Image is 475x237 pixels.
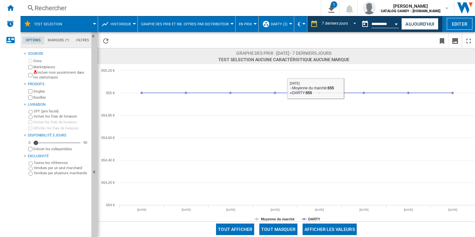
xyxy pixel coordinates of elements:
button: Historique [111,16,134,32]
label: Inclure les frais de livraison [33,120,89,125]
input: Vendues par plusieurs marchands [29,172,33,176]
tspan: Moyenne du marché [261,217,295,221]
tspan: 655 € [106,91,115,95]
input: Marketplaces [28,65,32,69]
tspan: 655,20 € [101,69,115,72]
button: Editer [447,18,472,30]
div: Sources [28,51,89,56]
md-select: REPORTS.WIZARD.STEPS.REPORT.STEPS.REPORT_OPTIONS.PERIOD: 7 derniers jours [321,19,359,29]
input: Vendues par un seul marchand [29,167,33,171]
md-tab-item: Options [22,37,44,44]
span: Darty (2) [271,22,287,26]
div: 7 derniers jours [322,21,348,26]
img: mysite-not-bg-18x18.png [33,70,37,74]
label: Inclure les frais de livraison [34,114,89,119]
div: 0 [27,140,32,145]
tspan: [DATE] [404,208,413,211]
label: Vendues par plusieurs marchands [34,171,89,176]
tspan: [DATE] [315,208,324,211]
div: Rechercher [35,4,304,12]
img: profile.jpg [363,2,376,14]
button: Tout masquer [259,224,297,235]
label: Sites [33,59,89,63]
button: € [297,16,304,32]
span: € [297,21,301,28]
div: Exclusivité [28,154,89,159]
div: Produits [28,82,89,87]
label: Afficher les frais de livraison [33,126,89,131]
button: Graphe des prix et nb. offres par distributeur [141,16,232,32]
div: Historique [101,16,134,32]
span: Test Selection Aucune caractéristique Aucune marque [218,56,349,63]
button: Test Selection [34,16,69,32]
input: Bundles [28,95,32,100]
label: Bundles [33,95,89,100]
md-tab-item: Filtres [73,37,93,44]
label: Singles [33,89,89,94]
div: Disponibilité 5 Jours [28,133,89,138]
button: Créer un favoris [436,33,448,48]
button: Afficher les valeurs [303,224,357,235]
tspan: [DATE] [182,208,191,211]
span: Historique [111,22,131,26]
button: Tout afficher [216,224,254,235]
button: Plein écran [462,33,475,48]
button: Télécharger en image [449,33,462,48]
input: Inclure mon assortiment dans les statistiques [28,71,32,79]
tspan: [DATE] [271,208,279,211]
div: 90 [82,140,89,145]
div: Ce rapport est basé sur une date antérieure à celle d'aujourd'hui. [359,16,400,32]
span: Graphe des prix - [DATE] - 7 derniers jours [218,50,349,56]
tspan: [DATE] [448,208,457,211]
button: Aujourd'hui [401,18,438,30]
div: Darty (2) [262,16,291,32]
label: Enlever les indisponibles [33,147,89,151]
button: Darty (2) [271,16,291,32]
label: Inclure mon assortiment dans les statistiques [33,70,89,80]
button: Open calendar [391,17,402,29]
input: Inclure les frais de livraison [28,120,32,124]
input: Inclure les frais de livraison [29,115,33,119]
tspan: 654 € [106,203,115,207]
input: Sites [28,59,32,63]
tspan: [DATE] [360,208,369,211]
label: Toutes les références [34,160,89,165]
md-menu: Currency [294,16,307,32]
div: Test Selection [24,16,95,32]
md-tab-item: Marques (*) [44,37,73,44]
input: OFF (prix facial) [29,110,33,114]
tspan: DARTY [308,217,321,221]
input: Toutes les références [29,161,33,166]
button: md-calendar [359,18,371,30]
label: Marketplaces [33,65,89,69]
tspan: [DATE] [226,208,235,211]
button: Masquer [91,32,99,44]
span: Test Selection [34,22,62,26]
tspan: 654,40 € [101,158,115,162]
span: [PERSON_NAME] [381,3,440,9]
button: Recharger [99,33,112,48]
b: CATALOG CANDY - [DOMAIN_NAME] [381,9,440,13]
input: Afficher les frais de livraison [28,147,32,151]
tspan: 654,20 € [101,181,115,184]
input: Singles [28,89,32,94]
button: En prix [239,16,255,32]
tspan: [DATE] [137,208,146,211]
div: Livraison [28,102,89,107]
label: Vendues par un seul marchand [34,166,89,170]
label: OFF (prix facial) [34,109,89,114]
tspan: 654,60 € [101,136,115,140]
img: alerts-logo.svg [6,20,14,28]
span: En prix [239,22,252,26]
span: Graphe des prix et nb. offres par distributeur [141,22,229,26]
div: 1 [331,1,337,8]
tspan: 654,80 € [101,113,115,117]
md-slider: Disponibilité [33,140,80,146]
input: Afficher les frais de livraison [28,126,32,130]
